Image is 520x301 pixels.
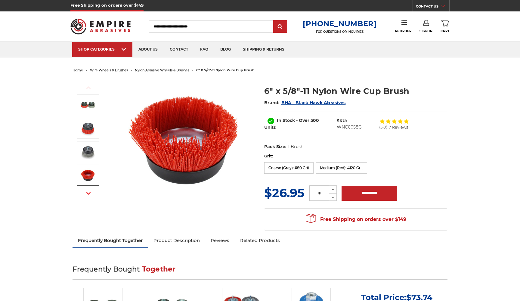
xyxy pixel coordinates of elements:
[194,42,214,57] a: faq
[135,68,189,72] a: nylon abrasive wheels & brushes
[379,125,387,129] span: (5.0)
[73,68,83,72] a: home
[264,125,276,130] span: Units
[389,125,408,129] span: 7 Reviews
[274,21,286,33] input: Submit
[142,265,176,273] span: Together
[264,100,280,105] span: Brand:
[237,42,290,57] a: shipping & returns
[303,19,377,28] a: [PHONE_NUMBER]
[214,42,237,57] a: blog
[205,234,235,247] a: Reviews
[441,20,450,33] a: Cart
[164,42,194,57] a: contact
[419,29,432,33] span: Sign In
[416,3,449,11] a: CONTACT US
[281,100,346,105] a: BHA - Black Hawk Abrasives
[73,265,140,273] span: Frequently Bought
[337,118,347,124] dt: SKU:
[264,85,447,97] h1: 6" x 5/8"-11 Nylon Wire Cup Brush
[81,81,96,94] button: Previous
[196,68,255,72] span: 6" x 5/8"-11 nylon wire cup brush
[80,97,95,112] img: 6" x 5/8"-11 Nylon Wire Wheel Cup Brushes
[277,118,295,123] span: In Stock
[90,68,128,72] a: wire wheels & brushes
[78,47,126,51] div: SHOP CATEGORIES
[395,20,412,33] a: Reorder
[80,168,95,183] img: red nylon wire bristle cup brush 6 inch
[303,30,377,34] p: FOR QUESTIONS OR INQUIRIES
[264,185,305,200] span: $26.95
[311,118,319,123] span: 500
[81,187,96,200] button: Next
[235,234,285,247] a: Related Products
[395,29,412,33] span: Reorder
[296,118,309,123] span: - Over
[264,144,286,150] dt: Pack Size:
[148,234,205,247] a: Product Description
[70,15,131,38] img: Empire Abrasives
[73,234,148,247] a: Frequently Bought Together
[80,144,95,159] img: 6" Nylon Cup Brush, gray coarse
[288,144,303,150] dd: 1 Brush
[306,213,406,225] span: Free Shipping on orders over $149
[441,29,450,33] span: Cart
[337,124,362,130] dd: WNC6058G
[264,153,447,159] label: Grit:
[132,42,164,57] a: about us
[124,79,245,199] img: 6" x 5/8"-11 Nylon Wire Wheel Cup Brushes
[80,121,95,136] img: 6" Nylon Cup Brush, red medium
